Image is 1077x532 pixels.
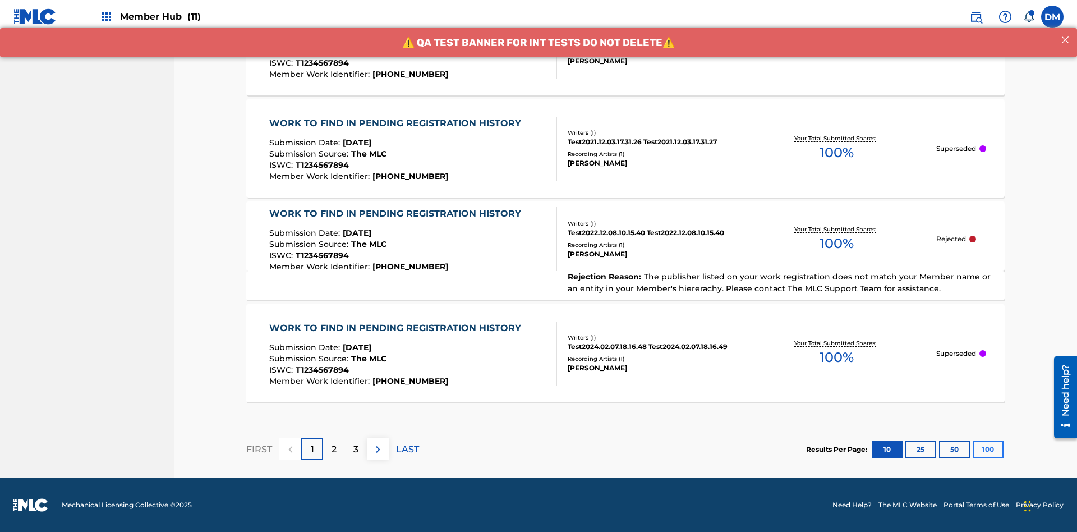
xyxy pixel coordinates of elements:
span: 100 % [820,347,854,368]
img: logo [13,498,48,512]
img: right [371,443,385,456]
span: ⚠️ QA TEST BANNER FOR INT TESTS DO NOT DELETE⚠️ [402,8,675,21]
span: ISWC : [269,250,296,260]
a: The MLC Website [878,500,937,510]
span: [PHONE_NUMBER] [372,262,448,272]
a: WORK TO FIND IN PENDING REGISTRATION HISTORYSubmission Date:[DATE]Submission Source:The MLCISWC:T... [246,304,1005,402]
button: 50 [939,441,970,458]
span: T1234567894 [296,160,349,170]
span: T1234567894 [296,250,349,260]
div: WORK TO FIND IN PENDING REGISTRATION HISTORY [269,207,527,221]
div: Recording Artists ( 1 ) [568,150,737,158]
span: Submission Date : [269,228,343,238]
div: [PERSON_NAME] [568,56,737,66]
img: Top Rightsholders [100,10,113,24]
a: Need Help? [832,500,872,510]
span: Submission Date : [269,137,343,148]
div: Help [994,6,1016,28]
div: Test2022.12.08.10.15.40 Test2022.12.08.10.15.40 [568,228,737,238]
a: Privacy Policy [1016,500,1064,510]
span: Member Work Identifier : [269,171,372,181]
p: Your Total Submitted Shares: [794,225,879,233]
p: Rejected [936,234,966,244]
div: Drag [1024,489,1031,523]
span: The MLC [351,149,386,159]
span: Submission Source : [269,239,351,249]
p: Superseded [936,348,976,359]
p: Your Total Submitted Shares: [794,134,879,143]
div: User Menu [1041,6,1064,28]
button: 25 [905,441,936,458]
a: WORK TO FIND IN PENDING REGISTRATION HISTORYSubmission Date:[DATE]Submission Source:The MLCISWC:T... [246,201,1005,300]
span: The publisher listed on your work registration does not match your Member name or an entity in yo... [568,272,991,293]
span: [PHONE_NUMBER] [372,171,448,181]
div: WORK TO FIND IN PENDING REGISTRATION HISTORY [269,322,527,335]
div: [PERSON_NAME] [568,249,737,259]
span: The MLC [351,239,386,249]
span: Rejection Reason : [568,272,644,282]
span: [PHONE_NUMBER] [372,69,448,79]
div: Test2024.02.07.18.16.48 Test2024.02.07.18.16.49 [568,342,737,352]
span: ISWC : [269,58,296,68]
div: Writers ( 1 ) [568,219,737,228]
p: FIRST [246,443,272,456]
div: Test2021.12.03.17.31.26 Test2021.12.03.17.31.27 [568,137,737,147]
a: WORK TO FIND IN PENDING REGISTRATION HISTORYSubmission Date:[DATE]Submission Source:The MLCISWC:T... [246,99,1005,198]
span: Member Hub [120,10,201,23]
span: 100 % [820,143,854,163]
div: Recording Artists ( 1 ) [568,355,737,363]
span: T1234567894 [296,365,349,375]
a: Portal Terms of Use [943,500,1009,510]
div: [PERSON_NAME] [568,363,737,373]
span: ISWC : [269,365,296,375]
div: WORK TO FIND IN PENDING REGISTRATION HISTORY [269,117,527,130]
iframe: Chat Widget [1021,478,1077,532]
span: The MLC [351,354,386,364]
p: Results Per Page: [806,444,870,455]
div: [PERSON_NAME] [568,158,737,168]
span: [PHONE_NUMBER] [372,376,448,386]
button: 100 [973,441,1004,458]
span: Member Work Identifier : [269,262,372,272]
span: [DATE] [343,137,371,148]
a: Public Search [965,6,987,28]
p: 2 [332,443,337,456]
span: Mechanical Licensing Collective © 2025 [62,500,192,510]
span: T1234567894 [296,58,349,68]
span: (11) [187,11,201,22]
button: 10 [872,441,903,458]
span: Submission Source : [269,149,351,159]
div: Writers ( 1 ) [568,129,737,137]
span: Member Work Identifier : [269,69,372,79]
p: Your Total Submitted Shares: [794,339,879,347]
p: LAST [396,443,419,456]
img: search [969,10,983,24]
p: 1 [311,443,314,456]
div: Notifications [1023,11,1034,22]
span: Member Work Identifier : [269,376,372,386]
img: MLC Logo [13,8,57,25]
span: Submission Source : [269,354,351,364]
span: [DATE] [343,228,371,238]
iframe: Resource Center [1046,352,1077,444]
span: [DATE] [343,342,371,352]
span: ISWC : [269,160,296,170]
span: Submission Date : [269,342,343,352]
img: help [998,10,1012,24]
p: 3 [353,443,358,456]
div: Recording Artists ( 1 ) [568,241,737,249]
span: 100 % [820,233,854,254]
div: Writers ( 1 ) [568,333,737,342]
p: Superseded [936,144,976,154]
